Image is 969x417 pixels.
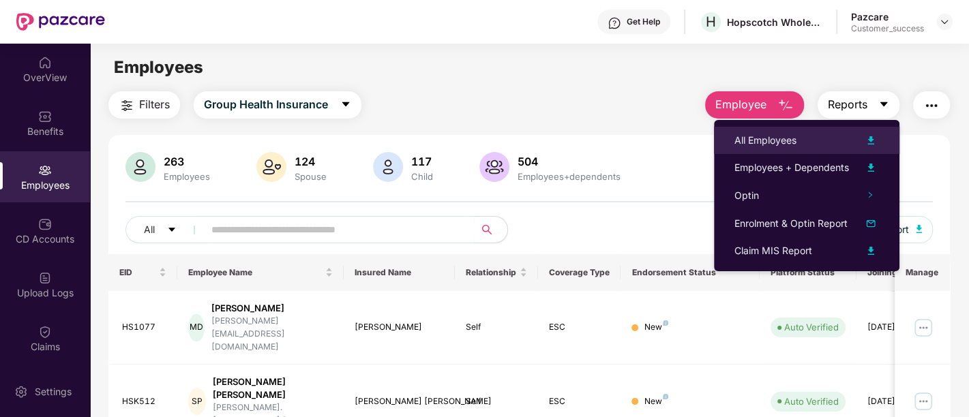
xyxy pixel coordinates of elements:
[549,395,610,408] div: ESC
[355,395,444,408] div: [PERSON_NAME] [PERSON_NAME]
[122,395,167,408] div: HSK512
[734,189,759,201] span: Optin
[734,160,849,175] div: Employees + Dependents
[355,321,444,334] div: [PERSON_NAME]
[474,224,501,235] span: search
[549,321,610,334] div: ESC
[912,390,934,412] img: manageButton
[705,91,804,119] button: Employee
[784,395,839,408] div: Auto Verified
[631,267,748,278] div: Endorsement Status
[644,395,668,408] div: New
[204,96,328,113] span: Group Health Insurance
[734,243,812,258] div: Claim MIS Report
[373,152,403,182] img: svg+xml;base64,PHN2ZyB4bWxucz0iaHR0cDovL3d3dy53My5vcmcvMjAwMC9zdmciIHhtbG5zOnhsaW5rPSJodHRwOi8vd3...
[161,155,213,168] div: 263
[515,155,623,168] div: 504
[923,97,940,114] img: svg+xml;base64,PHN2ZyB4bWxucz0iaHR0cDovL3d3dy53My5vcmcvMjAwMC9zdmciIHdpZHRoPSIyNCIgaGVpZ2h0PSIyNC...
[608,16,621,30] img: svg+xml;base64,PHN2ZyBpZD0iSGVscC0zMngzMiIgeG1sbnM9Imh0dHA6Ly93d3cudzMub3JnLzIwMDAvc3ZnIiB3aWR0aD...
[211,315,333,354] div: [PERSON_NAME][EMAIL_ADDRESS][DOMAIN_NAME]
[38,110,52,123] img: svg+xml;base64,PHN2ZyBpZD0iQmVuZWZpdHMiIHhtbG5zPSJodHRwOi8vd3d3LnczLm9yZy8yMDAwL3N2ZyIgd2lkdGg9Ij...
[916,225,923,233] img: svg+xml;base64,PHN2ZyB4bWxucz0iaHR0cDovL3d3dy53My5vcmcvMjAwMC9zdmciIHhtbG5zOnhsaW5rPSJodHRwOi8vd3...
[139,96,170,113] span: Filters
[188,388,206,415] div: SP
[119,97,135,114] img: svg+xml;base64,PHN2ZyB4bWxucz0iaHR0cDovL3d3dy53My5vcmcvMjAwMC9zdmciIHdpZHRoPSIyNCIgaGVpZ2h0PSIyNC...
[38,164,52,177] img: svg+xml;base64,PHN2ZyBpZD0iRW1wbG95ZWVzIiB4bWxucz0iaHR0cDovL3d3dy53My5vcmcvMjAwMC9zdmciIHdpZHRoPS...
[211,302,333,315] div: [PERSON_NAME]
[828,96,867,113] span: Reports
[479,152,509,182] img: svg+xml;base64,PHN2ZyB4bWxucz0iaHR0cDovL3d3dy53My5vcmcvMjAwMC9zdmciIHhtbG5zOnhsaW5rPSJodHRwOi8vd3...
[777,97,794,114] img: svg+xml;base64,PHN2ZyB4bWxucz0iaHR0cDovL3d3dy53My5vcmcvMjAwMC9zdmciIHhtbG5zOnhsaW5rPSJodHRwOi8vd3...
[663,320,668,326] img: svg+xml;base64,PHN2ZyB4bWxucz0iaHR0cDovL3d3dy53My5vcmcvMjAwMC9zdmciIHdpZHRoPSI4IiBoZWlnaHQ9IjgiIH...
[38,325,52,339] img: svg+xml;base64,PHN2ZyBpZD0iQ2xhaW0iIHhtbG5zPSJodHRwOi8vd3d3LnczLm9yZy8yMDAwL3N2ZyIgd2lkdGg9IjIwIi...
[14,385,28,399] img: svg+xml;base64,PHN2ZyBpZD0iU2V0dGluZy0yMHgyMCIgeG1sbnM9Imh0dHA6Ly93d3cudzMub3JnLzIwMDAvc3ZnIiB3aW...
[538,254,621,291] th: Coverage Type
[292,155,329,168] div: 124
[344,254,455,291] th: Insured Name
[408,155,436,168] div: 117
[144,222,155,237] span: All
[663,394,668,399] img: svg+xml;base64,PHN2ZyB4bWxucz0iaHR0cDovL3d3dy53My5vcmcvMjAwMC9zdmciIHdpZHRoPSI4IiBoZWlnaHQ9IjgiIH...
[863,243,879,259] img: svg+xml;base64,PHN2ZyB4bWxucz0iaHR0cDovL3d3dy53My5vcmcvMjAwMC9zdmciIHhtbG5zOnhsaW5rPSJodHRwOi8vd3...
[125,152,155,182] img: svg+xml;base64,PHN2ZyB4bWxucz0iaHR0cDovL3d3dy53My5vcmcvMjAwMC9zdmciIHhtbG5zOnhsaW5rPSJodHRwOi8vd3...
[194,91,361,119] button: Group Health Insurancecaret-down
[715,96,766,113] span: Employee
[38,217,52,231] img: svg+xml;base64,PHN2ZyBpZD0iQ0RfQWNjb3VudHMiIGRhdGEtbmFtZT0iQ0QgQWNjb3VudHMiIHhtbG5zPSJodHRwOi8vd3...
[455,254,538,291] th: Relationship
[863,215,879,232] img: svg+xml;base64,PHN2ZyB4bWxucz0iaHR0cDovL3d3dy53My5vcmcvMjAwMC9zdmciIHhtbG5zOnhsaW5rPSJodHRwOi8vd3...
[466,321,527,334] div: Self
[912,317,934,339] img: manageButton
[895,254,950,291] th: Manage
[818,91,899,119] button: Reportscaret-down
[863,132,879,149] img: svg+xml;base64,PHN2ZyB4bWxucz0iaHR0cDovL3d3dy53My5vcmcvMjAwMC9zdmciIHhtbG5zOnhsaW5rPSJodHRwOi8vd3...
[256,152,286,182] img: svg+xml;base64,PHN2ZyB4bWxucz0iaHR0cDovL3d3dy53My5vcmcvMjAwMC9zdmciIHhtbG5zOnhsaW5rPSJodHRwOi8vd3...
[466,395,527,408] div: Self
[515,171,623,182] div: Employees+dependents
[784,320,839,334] div: Auto Verified
[16,13,105,31] img: New Pazcare Logo
[177,254,344,291] th: Employee Name
[188,314,204,341] div: MD
[627,16,660,27] div: Get Help
[474,216,508,243] button: search
[161,171,213,182] div: Employees
[119,267,157,278] span: EID
[851,10,924,23] div: Pazcare
[108,91,180,119] button: Filters
[727,16,822,29] div: Hopscotch Wholesale Trading Private Limited
[867,191,874,198] span: right
[863,159,879,176] img: svg+xml;base64,PHN2ZyB4bWxucz0iaHR0cDovL3d3dy53My5vcmcvMjAwMC9zdmciIHhtbG5zOnhsaW5rPSJodHRwOi8vd3...
[734,216,848,231] div: Enrolment & Optin Report
[38,56,52,69] img: svg+xml;base64,PHN2ZyBpZD0iSG9tZSIgeG1sbnM9Imh0dHA6Ly93d3cudzMub3JnLzIwMDAvc3ZnIiB3aWR0aD0iMjAiIG...
[340,99,351,111] span: caret-down
[108,254,178,291] th: EID
[167,225,177,236] span: caret-down
[122,321,167,334] div: HS1077
[851,23,924,34] div: Customer_success
[188,267,323,278] span: Employee Name
[939,16,950,27] img: svg+xml;base64,PHN2ZyBpZD0iRHJvcGRvd24tMzJ4MzIiIHhtbG5zPSJodHRwOi8vd3d3LnczLm9yZy8yMDAwL3N2ZyIgd2...
[466,267,517,278] span: Relationship
[878,99,889,111] span: caret-down
[292,171,329,182] div: Spouse
[867,395,929,408] div: [DATE]
[644,321,668,334] div: New
[706,14,716,30] span: H
[38,271,52,285] img: svg+xml;base64,PHN2ZyBpZD0iVXBsb2FkX0xvZ3MiIGRhdGEtbmFtZT0iVXBsb2FkIExvZ3MiIHhtbG5zPSJodHRwOi8vd3...
[408,171,436,182] div: Child
[213,375,333,401] div: [PERSON_NAME] [PERSON_NAME]
[734,133,796,148] div: All Employees
[867,321,929,334] div: [DATE]
[31,385,76,399] div: Settings
[114,57,203,77] span: Employees
[125,216,209,243] button: Allcaret-down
